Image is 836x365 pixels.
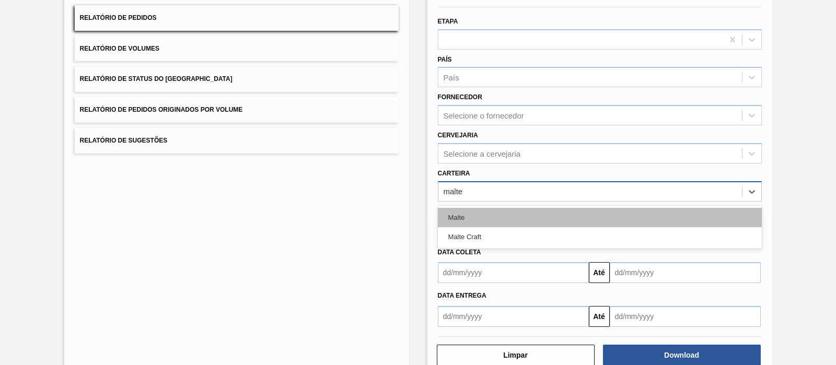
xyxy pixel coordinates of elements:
label: País [438,56,452,63]
div: Malte Craft [438,227,762,246]
span: Relatório de Volumes [80,45,159,52]
button: Relatório de Volumes [75,36,399,62]
button: Até [589,306,610,327]
div: País [444,73,459,82]
div: Malte [438,208,762,227]
div: Selecione o fornecedor [444,111,524,120]
button: Relatório de Pedidos [75,5,399,31]
input: dd/mm/yyyy [610,306,761,327]
span: Relatório de Sugestões [80,137,168,144]
label: Cervejaria [438,132,478,139]
label: Fornecedor [438,93,482,101]
input: dd/mm/yyyy [438,262,589,283]
button: Relatório de Status do [GEOGRAPHIC_DATA] [75,66,399,92]
button: Relatório de Sugestões [75,128,399,154]
input: dd/mm/yyyy [610,262,761,283]
input: dd/mm/yyyy [438,306,589,327]
span: Data coleta [438,249,481,256]
span: Relatório de Pedidos Originados por Volume [80,106,243,113]
span: Relatório de Status do [GEOGRAPHIC_DATA] [80,75,233,83]
div: Selecione a cervejaria [444,149,521,158]
label: Etapa [438,18,458,25]
span: Data entrega [438,292,486,299]
label: Carteira [438,170,470,177]
button: Relatório de Pedidos Originados por Volume [75,97,399,123]
span: Relatório de Pedidos [80,14,157,21]
button: Até [589,262,610,283]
